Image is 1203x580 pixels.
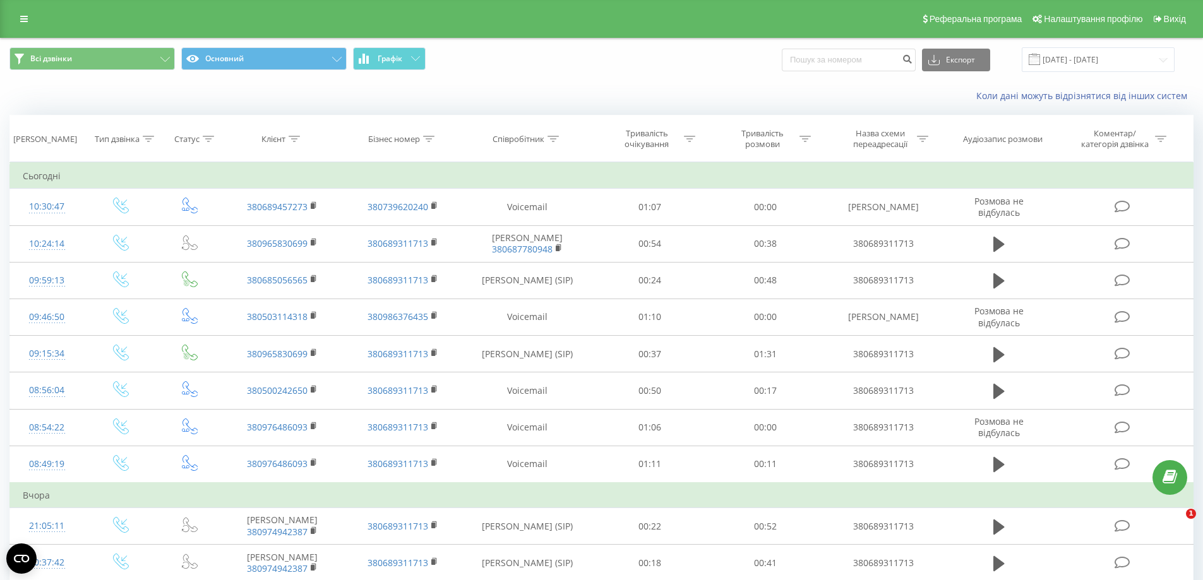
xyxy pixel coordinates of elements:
div: 08:56:04 [23,378,71,403]
td: [PERSON_NAME] (SIP) [463,262,592,299]
div: Тривалість очікування [613,128,681,150]
td: 01:06 [592,409,708,446]
a: 380976486093 [247,458,308,470]
td: 00:52 [708,508,823,545]
a: 380965830699 [247,348,308,360]
td: 00:00 [708,299,823,335]
td: 00:48 [708,262,823,299]
td: 01:07 [592,189,708,225]
a: 380689311713 [368,520,428,532]
a: 380689311713 [368,274,428,286]
div: 08:49:19 [23,452,71,476]
input: Пошук за номером [782,49,916,71]
span: Налаштування профілю [1044,14,1142,24]
td: 380689311713 [823,225,943,262]
td: [PERSON_NAME] [823,189,943,225]
div: Коментар/категорія дзвінка [1078,128,1152,150]
div: 09:15:34 [23,341,71,366]
td: 380689311713 [823,262,943,299]
div: Назва схеми переадресації [846,128,914,150]
button: Експорт [922,49,990,71]
td: [PERSON_NAME] [823,299,943,335]
div: 09:59:13 [23,268,71,293]
div: Тип дзвінка [95,134,140,145]
td: Voicemail [463,299,592,335]
td: Voicemail [463,372,592,409]
td: 00:38 [708,225,823,262]
div: Тривалість розмови [729,128,796,150]
span: Розмова не відбулась [974,195,1024,218]
div: 08:54:22 [23,415,71,440]
td: 380689311713 [823,446,943,483]
a: 380689311713 [368,348,428,360]
a: 380689311713 [368,557,428,569]
td: Вчора [10,483,1194,508]
td: 380689311713 [823,372,943,409]
td: Voicemail [463,189,592,225]
div: 10:24:14 [23,232,71,256]
td: 00:37 [592,336,708,372]
span: Реферальна програма [930,14,1022,24]
a: 380689311713 [368,421,428,433]
button: Графік [353,47,426,70]
td: 00:50 [592,372,708,409]
a: 380986376435 [368,311,428,323]
td: Voicemail [463,446,592,483]
a: 380976486093 [247,421,308,433]
td: [PERSON_NAME] [463,225,592,262]
a: 380689311713 [368,458,428,470]
iframe: Intercom live chat [1160,509,1190,539]
a: 380685056565 [247,274,308,286]
td: 01:31 [708,336,823,372]
td: [PERSON_NAME] [222,508,342,545]
td: Voicemail [463,409,592,446]
div: 10:30:47 [23,194,71,219]
div: Співробітник [493,134,544,145]
td: 380689311713 [823,508,943,545]
div: Клієнт [261,134,285,145]
button: Всі дзвінки [9,47,175,70]
div: 09:46:50 [23,305,71,329]
td: 01:11 [592,446,708,483]
a: 380974942387 [247,562,308,574]
div: 21:05:11 [23,514,71,538]
a: 380689311713 [368,237,428,249]
td: 00:22 [592,508,708,545]
td: 00:00 [708,189,823,225]
td: 01:10 [592,299,708,335]
button: Основний [181,47,347,70]
a: 380689457273 [247,201,308,213]
a: 380965830699 [247,237,308,249]
div: Аудіозапис розмови [963,134,1043,145]
td: 00:24 [592,262,708,299]
td: [PERSON_NAME] (SIP) [463,508,592,545]
div: [PERSON_NAME] [13,134,77,145]
a: 380687780948 [492,243,553,255]
span: Розмова не відбулась [974,305,1024,328]
td: 00:54 [592,225,708,262]
td: 380689311713 [823,336,943,372]
td: 380689311713 [823,409,943,446]
td: 00:11 [708,446,823,483]
span: 1 [1186,509,1196,519]
div: Статус [174,134,200,145]
button: Open CMP widget [6,543,37,574]
a: 380689311713 [368,384,428,396]
a: Коли дані можуть відрізнятися вiд інших систем [976,90,1194,102]
td: [PERSON_NAME] (SIP) [463,336,592,372]
span: Вихід [1164,14,1186,24]
span: Графік [378,54,402,63]
div: Бізнес номер [368,134,420,145]
td: Сьогодні [10,163,1194,189]
span: Розмова не відбулась [974,415,1024,439]
span: Всі дзвінки [30,54,72,64]
td: 00:17 [708,372,823,409]
a: 380503114318 [247,311,308,323]
a: 380974942387 [247,526,308,538]
div: 20:37:42 [23,550,71,575]
td: 00:00 [708,409,823,446]
a: 380739620240 [368,201,428,213]
a: 380500242650 [247,384,308,396]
